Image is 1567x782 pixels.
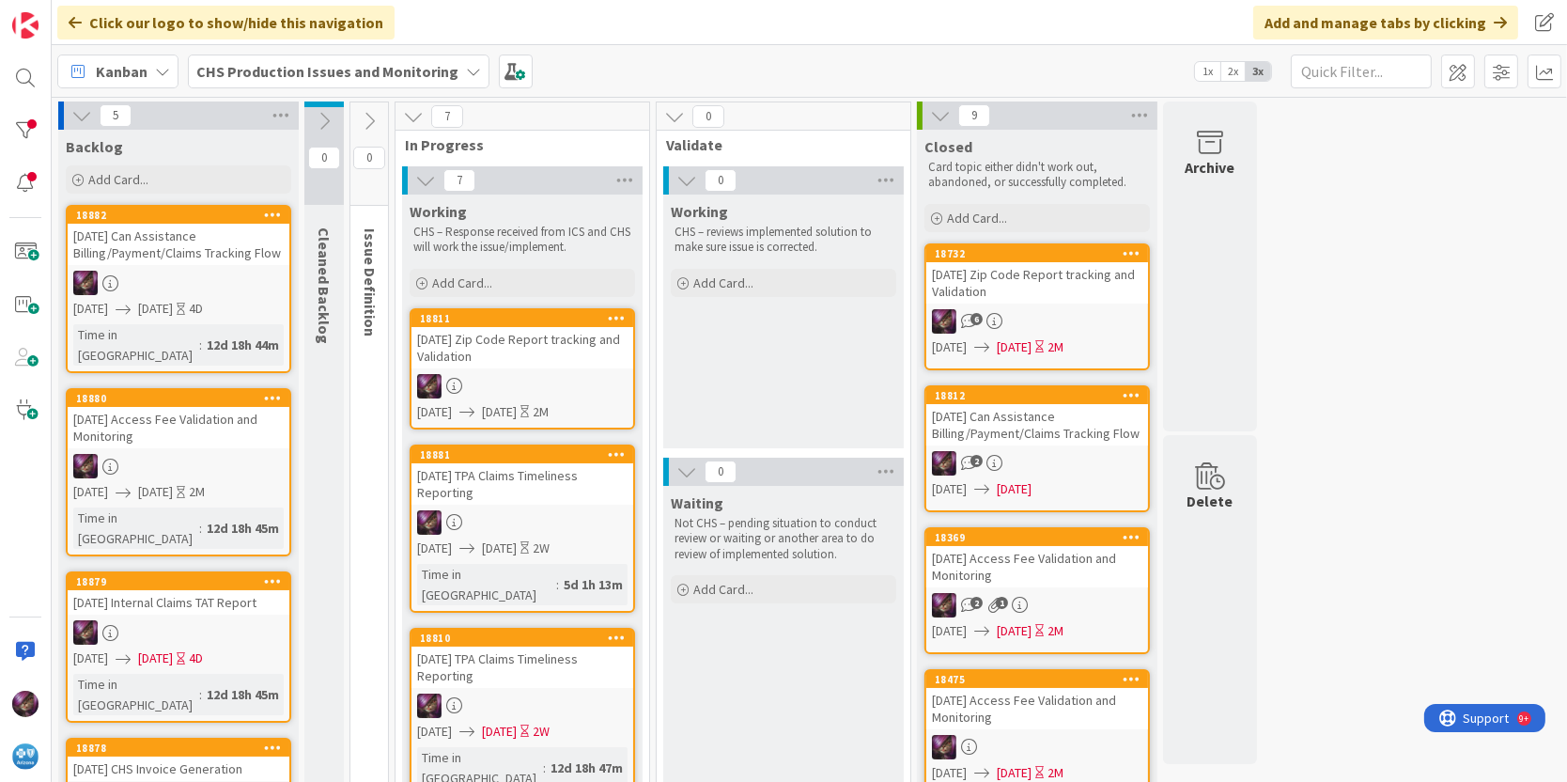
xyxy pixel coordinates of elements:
[935,247,1148,260] div: 18732
[926,671,1148,688] div: 18475
[932,593,956,618] img: ML
[411,374,633,399] div: ML
[410,308,635,430] a: 18811[DATE] Zip Code Report tracking and ValidationML[DATE][DATE]2M
[68,740,289,757] div: 18878
[926,262,1148,304] div: [DATE] Zip Code Report tracking and Validation
[199,684,202,705] span: :
[73,674,199,715] div: Time in [GEOGRAPHIC_DATA]
[73,271,98,295] img: ML
[202,335,284,355] div: 12d 18h 44m
[76,209,289,222] div: 18882
[413,225,631,256] p: CHS – Response received from ICS and CHS will work the issue/implement.
[546,758,628,778] div: 12d 18h 47m
[1047,621,1063,641] div: 2M
[68,590,289,615] div: [DATE] Internal Claims TAT Report
[705,461,737,483] span: 0
[997,337,1032,357] span: [DATE]
[411,446,633,463] div: 18881
[202,684,284,705] div: 12d 18h 45m
[997,621,1032,641] span: [DATE]
[417,374,442,399] img: ML
[189,299,203,319] div: 4D
[308,147,340,169] span: 0
[68,573,289,590] div: 18879
[932,621,967,641] span: [DATE]
[411,327,633,368] div: [DATE] Zip Code Report tracking and Validation
[138,482,173,502] span: [DATE]
[926,404,1148,446] div: [DATE] Can Assistance Billing/Payment/Claims Tracking Flow
[482,402,517,422] span: [DATE]
[482,722,517,742] span: [DATE]
[970,313,983,325] span: 6
[189,649,203,668] div: 4D
[95,8,104,23] div: 9+
[970,597,983,609] span: 2
[96,60,147,83] span: Kanban
[411,310,633,368] div: 18811[DATE] Zip Code Report tracking and Validation
[76,575,289,588] div: 18879
[189,482,205,502] div: 2M
[88,171,148,188] span: Add Card...
[926,546,1148,587] div: [DATE] Access Fee Validation and Monitoring
[431,105,463,128] span: 7
[693,581,753,598] span: Add Card...
[533,402,549,422] div: 2M
[196,62,458,81] b: CHS Production Issues and Monitoring
[417,722,452,742] span: [DATE]
[958,104,990,127] span: 9
[361,228,380,336] span: Issue Definition
[73,620,98,645] img: ML
[932,337,967,357] span: [DATE]
[12,691,39,717] img: ML
[411,446,633,505] div: 18881[DATE] TPA Claims Timeliness Reporting
[671,493,723,512] span: Waiting
[410,202,467,221] span: Working
[693,274,753,291] span: Add Card...
[420,448,633,461] div: 18881
[996,597,1008,609] span: 1
[926,245,1148,262] div: 18732
[666,135,887,154] span: Validate
[353,147,385,169] span: 0
[12,12,39,39] img: Visit kanbanzone.com
[926,529,1148,587] div: 18369[DATE] Access Fee Validation and Monitoring
[1186,156,1235,179] div: Archive
[932,309,956,334] img: ML
[997,479,1032,499] span: [DATE]
[411,647,633,688] div: [DATE] TPA Claims Timeliness Reporting
[432,274,492,291] span: Add Card...
[935,531,1148,544] div: 18369
[68,224,289,265] div: [DATE] Can Assistance Billing/Payment/Claims Tracking Flow
[68,390,289,407] div: 18880
[533,722,550,742] div: 2W
[705,169,737,192] span: 0
[482,539,517,558] span: [DATE]
[411,630,633,647] div: 18810
[73,649,108,668] span: [DATE]
[926,245,1148,304] div: 18732[DATE] Zip Code Report tracking and Validation
[411,694,633,718] div: ML
[928,160,1146,191] p: Card topic either didn't work out, abandoned, or successfully completed.
[926,593,1148,618] div: ML
[12,743,39,770] img: avatar
[926,387,1148,404] div: 18812
[947,210,1007,227] span: Add Card...
[970,455,983,467] span: 2
[68,271,289,295] div: ML
[100,104,132,127] span: 5
[926,671,1148,729] div: 18475[DATE] Access Fee Validation and Monitoring
[138,299,173,319] span: [DATE]
[76,742,289,755] div: 18878
[68,573,289,615] div: 18879[DATE] Internal Claims TAT Report
[1220,62,1246,81] span: 2x
[315,227,334,344] span: Cleaned Backlog
[73,454,98,478] img: ML
[68,740,289,781] div: 18878[DATE] CHS Invoice Generation
[411,630,633,688] div: 18810[DATE] TPA Claims Timeliness Reporting
[66,571,291,723] a: 18879[DATE] Internal Claims TAT ReportML[DATE][DATE]4DTime in [GEOGRAPHIC_DATA]:12d 18h 45m
[73,299,108,319] span: [DATE]
[68,757,289,781] div: [DATE] CHS Invoice Generation
[675,225,892,256] p: CHS – reviews implemented solution to make sure issue is corrected.
[935,673,1148,686] div: 18475
[692,105,724,128] span: 0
